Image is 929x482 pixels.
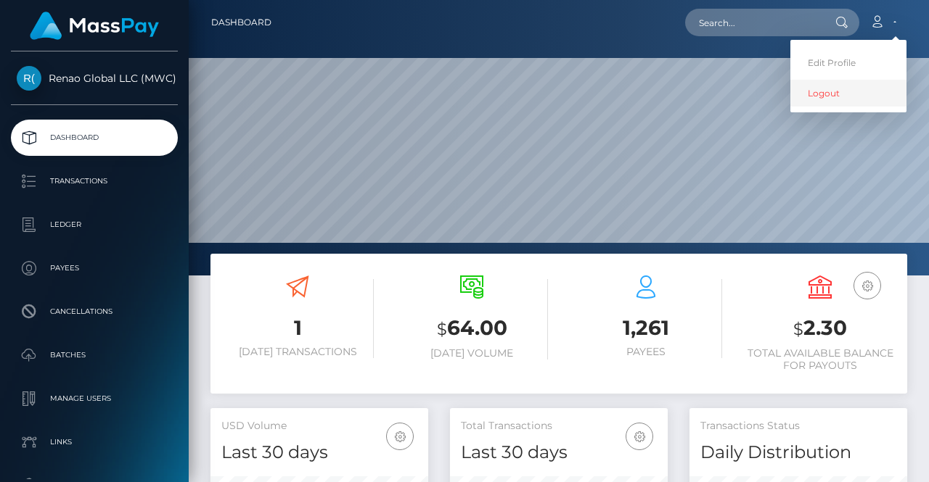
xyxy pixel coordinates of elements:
[685,9,822,36] input: Search...
[11,424,178,460] a: Links
[211,7,271,38] a: Dashboard
[11,72,178,85] span: Renao Global LLC (MWC)
[17,344,172,366] p: Batches
[790,80,907,107] a: Logout
[570,346,722,358] h6: Payees
[461,440,657,465] h4: Last 30 days
[11,337,178,373] a: Batches
[17,214,172,236] p: Ledger
[570,314,722,342] h3: 1,261
[11,207,178,243] a: Ledger
[17,301,172,323] p: Cancellations
[11,294,178,330] a: Cancellations
[744,347,896,372] h6: Total Available Balance for Payouts
[437,319,447,339] small: $
[17,257,172,279] p: Payees
[221,440,417,465] h4: Last 30 days
[790,49,907,76] a: Edit Profile
[11,250,178,286] a: Payees
[11,120,178,156] a: Dashboard
[17,170,172,192] p: Transactions
[17,431,172,453] p: Links
[221,314,374,342] h3: 1
[744,314,896,344] h3: 2.30
[11,163,178,199] a: Transactions
[17,388,172,410] p: Manage Users
[793,319,803,339] small: $
[396,347,548,360] h6: [DATE] Volume
[11,381,178,417] a: Manage Users
[700,419,896,433] h5: Transactions Status
[17,66,41,91] img: Renao Global LLC (MWC)
[461,419,657,433] h5: Total Transactions
[17,127,172,149] p: Dashboard
[221,346,374,358] h6: [DATE] Transactions
[221,419,417,433] h5: USD Volume
[700,440,896,465] h4: Daily Distribution
[30,12,159,40] img: MassPay Logo
[396,314,548,344] h3: 64.00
